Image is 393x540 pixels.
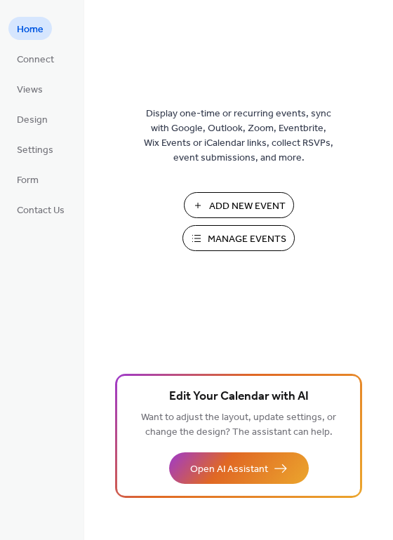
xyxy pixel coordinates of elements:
span: Edit Your Calendar with AI [169,387,309,407]
span: Want to adjust the layout, update settings, or change the design? The assistant can help. [141,408,336,442]
span: Manage Events [208,232,286,247]
span: Contact Us [17,203,65,218]
button: Manage Events [182,225,295,251]
span: Form [17,173,39,188]
span: Add New Event [209,199,286,214]
span: Design [17,113,48,128]
a: Views [8,77,51,100]
span: Views [17,83,43,97]
a: Form [8,168,47,191]
a: Settings [8,137,62,161]
button: Add New Event [184,192,294,218]
a: Connect [8,47,62,70]
span: Home [17,22,44,37]
span: Connect [17,53,54,67]
button: Open AI Assistant [169,452,309,484]
span: Settings [17,143,53,158]
a: Home [8,17,52,40]
span: Open AI Assistant [190,462,268,477]
a: Design [8,107,56,130]
span: Display one-time or recurring events, sync with Google, Outlook, Zoom, Eventbrite, Wix Events or ... [144,107,333,166]
a: Contact Us [8,198,73,221]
